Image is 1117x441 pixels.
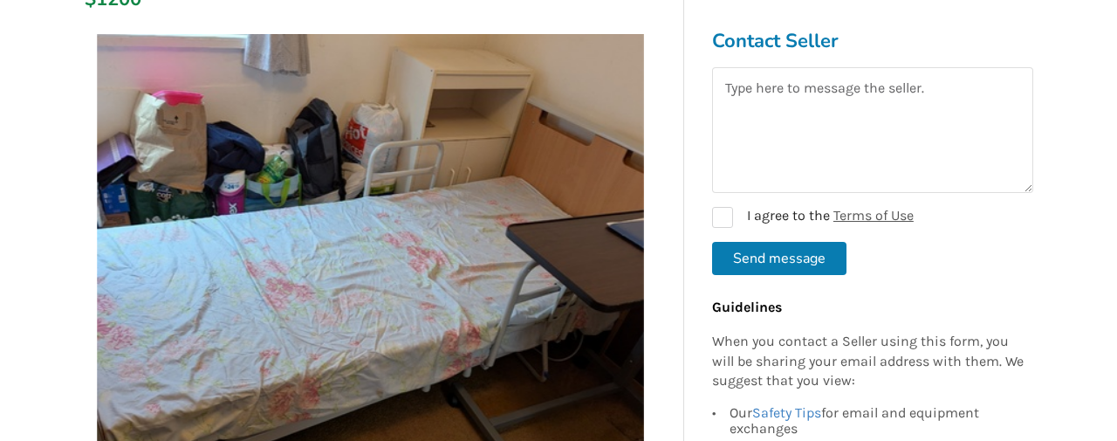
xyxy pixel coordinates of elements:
[712,332,1024,392] p: When you contact a Seller using this form, you will be sharing your email address with them. We s...
[712,242,846,275] button: Send message
[712,207,914,228] label: I agree to the
[712,299,782,315] b: Guidelines
[712,29,1033,53] h3: Contact Seller
[752,405,821,422] a: Safety Tips
[833,207,914,224] a: Terms of Use
[730,406,1024,440] div: Our for email and equipment exchanges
